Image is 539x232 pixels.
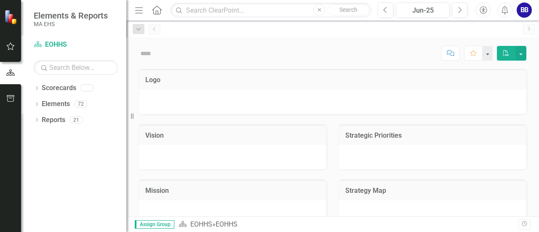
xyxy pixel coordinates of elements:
input: Search Below... [34,60,118,75]
span: Elements & Reports [34,11,108,21]
a: EOHHS [190,220,212,228]
a: EOHHS [34,40,118,50]
small: MA EHS [34,21,108,27]
button: Jun-25 [396,3,450,18]
div: EOHHS [216,220,237,228]
h3: Logo [145,76,520,84]
img: Not Defined [139,47,152,60]
h3: Vision [145,132,320,139]
span: Assign Group [135,220,174,229]
input: Search ClearPoint... [171,3,371,18]
a: Scorecards [42,83,76,93]
h3: Strategic Priorities [345,132,520,139]
img: ClearPoint Strategy [4,9,19,25]
div: Jun-25 [399,5,447,16]
a: Reports [42,115,65,125]
span: Search [339,6,358,13]
button: Search [327,4,369,16]
div: 72 [74,101,88,108]
div: » [179,220,518,229]
div: 21 [69,116,83,123]
button: BB [517,3,532,18]
h3: Strategy Map [345,187,520,195]
h3: Mission [145,187,320,195]
a: Elements [42,99,70,109]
